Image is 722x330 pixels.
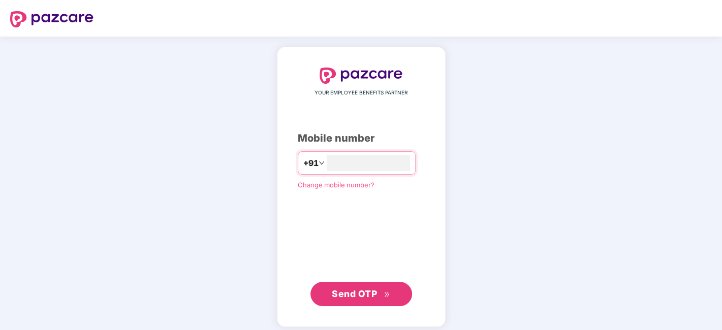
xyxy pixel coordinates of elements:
span: Send OTP [332,288,377,299]
span: YOUR EMPLOYEE BENEFITS PARTNER [315,89,407,97]
div: Mobile number [298,130,425,146]
span: down [319,160,325,166]
button: Send OTPdouble-right [310,282,412,306]
span: +91 [303,157,319,170]
span: double-right [384,291,390,298]
img: logo [10,11,93,27]
a: Change mobile number? [298,181,374,189]
img: logo [320,68,403,84]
